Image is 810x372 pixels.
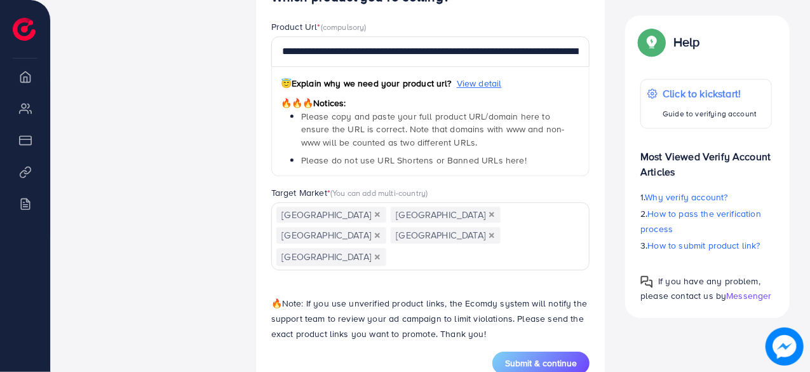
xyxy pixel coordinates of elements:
span: (You can add multi-country) [330,187,428,198]
label: Product Url [271,20,367,33]
p: Note: If you use unverified product links, the Ecomdy system will notify the support team to revi... [271,296,590,341]
p: 2. [640,206,772,237]
p: Click to kickstart! [663,86,757,101]
span: 😇 [281,77,292,90]
span: Notices: [281,97,346,109]
button: Deselect Pakistan [374,211,381,217]
span: If you have any problem, please contact us by [640,275,760,302]
span: 🔥 [271,297,282,310]
span: Submit & continue [505,357,577,369]
p: Help [673,34,700,50]
span: [GEOGRAPHIC_DATA] [391,227,501,244]
button: Deselect United Arab Emirates [374,232,381,238]
span: How to pass the verification process [640,207,761,235]
button: Deselect Malaysia [374,254,381,260]
span: View detail [457,77,502,90]
span: Why verify account? [645,191,728,203]
span: Please copy and paste your full product URL/domain here to ensure the URL is correct. Note that d... [301,110,565,149]
span: [GEOGRAPHIC_DATA] [276,207,386,223]
span: [GEOGRAPHIC_DATA] [276,248,386,266]
img: Popup guide [640,275,653,288]
span: Messenger [726,289,771,302]
p: Guide to verifying account [663,106,757,121]
label: Target Market [271,186,428,199]
span: 🔥🔥🔥 [281,97,313,109]
div: Search for option [271,202,590,270]
button: Deselect United Kingdom [489,211,495,217]
input: Search for option [388,247,574,267]
img: logo [13,18,36,41]
span: Explain why we need your product url? [281,77,452,90]
button: Deselect United States [489,232,495,238]
p: 3. [640,238,772,253]
span: [GEOGRAPHIC_DATA] [391,207,501,223]
p: Most Viewed Verify Account Articles [640,139,772,179]
img: image [766,327,804,366]
span: How to submit product link? [648,239,760,252]
span: (compulsory) [321,21,367,32]
p: 1. [640,189,772,205]
span: Please do not use URL Shortens or Banned URLs here! [301,154,527,167]
span: [GEOGRAPHIC_DATA] [276,227,386,244]
img: Popup guide [640,31,663,53]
